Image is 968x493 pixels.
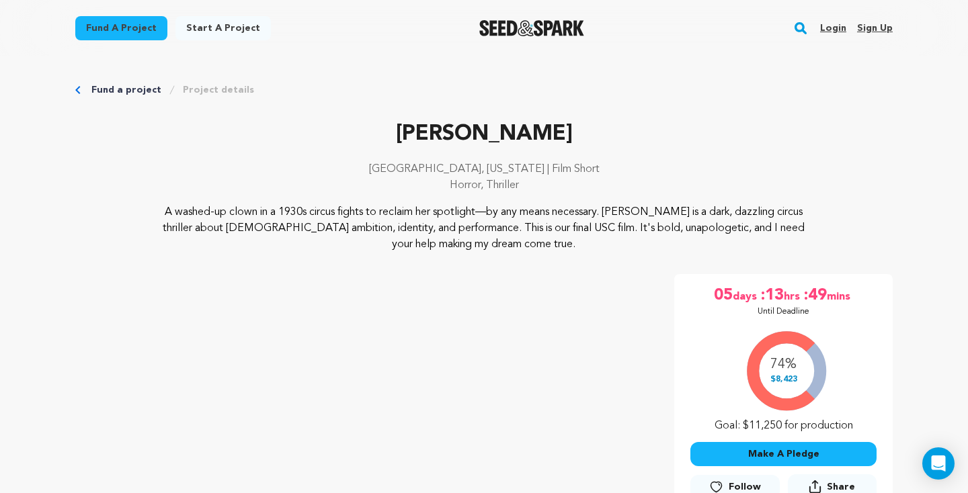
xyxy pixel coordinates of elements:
[784,285,803,306] span: hrs
[479,20,585,36] a: Seed&Spark Homepage
[75,177,893,193] p: Horror, Thriller
[75,161,893,177] p: [GEOGRAPHIC_DATA], [US_STATE] | Film Short
[157,204,811,253] p: A washed-up clown in a 1930s circus fights to reclaim her spotlight—by any means necessary. [PERS...
[758,306,809,317] p: Until Deadline
[75,83,893,97] div: Breadcrumb
[75,118,893,150] p: [PERSON_NAME]
[827,285,853,306] span: mins
[75,16,167,40] a: Fund a project
[91,83,161,97] a: Fund a project
[922,447,955,480] div: Open Intercom Messenger
[760,285,784,306] span: :13
[803,285,827,306] span: :49
[857,17,893,39] a: Sign up
[733,285,760,306] span: days
[479,20,585,36] img: Seed&Spark Logo Dark Mode
[820,17,846,39] a: Login
[183,83,254,97] a: Project details
[175,16,271,40] a: Start a project
[714,285,733,306] span: 05
[690,442,877,466] button: Make A Pledge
